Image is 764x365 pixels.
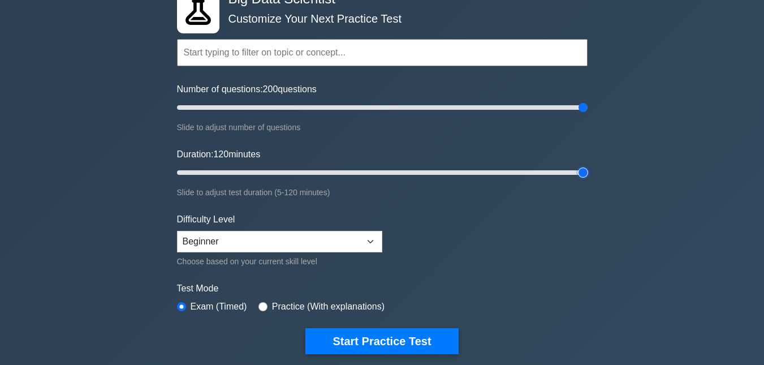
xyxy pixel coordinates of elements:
div: Slide to adjust test duration (5-120 minutes) [177,186,588,199]
input: Start typing to filter on topic or concept... [177,39,588,66]
label: Difficulty Level [177,213,235,226]
span: 200 [263,84,278,94]
button: Start Practice Test [305,328,458,354]
div: Choose based on your current skill level [177,255,382,268]
label: Exam (Timed) [191,300,247,314]
label: Test Mode [177,282,588,295]
label: Duration: minutes [177,148,261,161]
label: Number of questions: questions [177,83,317,96]
label: Practice (With explanations) [272,300,385,314]
span: 120 [213,149,228,159]
div: Slide to adjust number of questions [177,121,588,134]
